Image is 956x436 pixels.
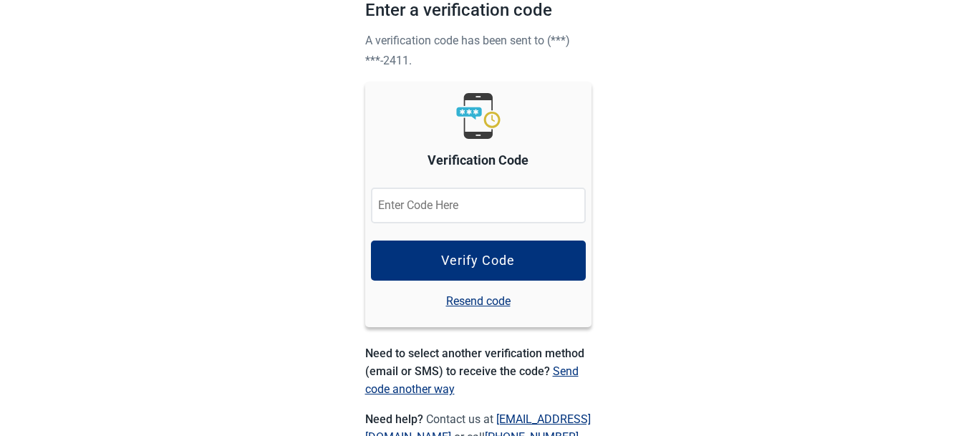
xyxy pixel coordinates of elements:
[371,241,586,281] button: Verify Code
[441,253,515,268] div: Verify Code
[371,188,586,223] input: Enter Code Here
[446,292,511,310] a: Resend code
[365,412,426,426] span: Need help?
[428,150,528,170] label: Verification Code
[365,347,584,378] span: Need to select another verification method (email or SMS) to receive the code?
[365,34,570,67] span: A verification code has been sent to (***) ***-2411.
